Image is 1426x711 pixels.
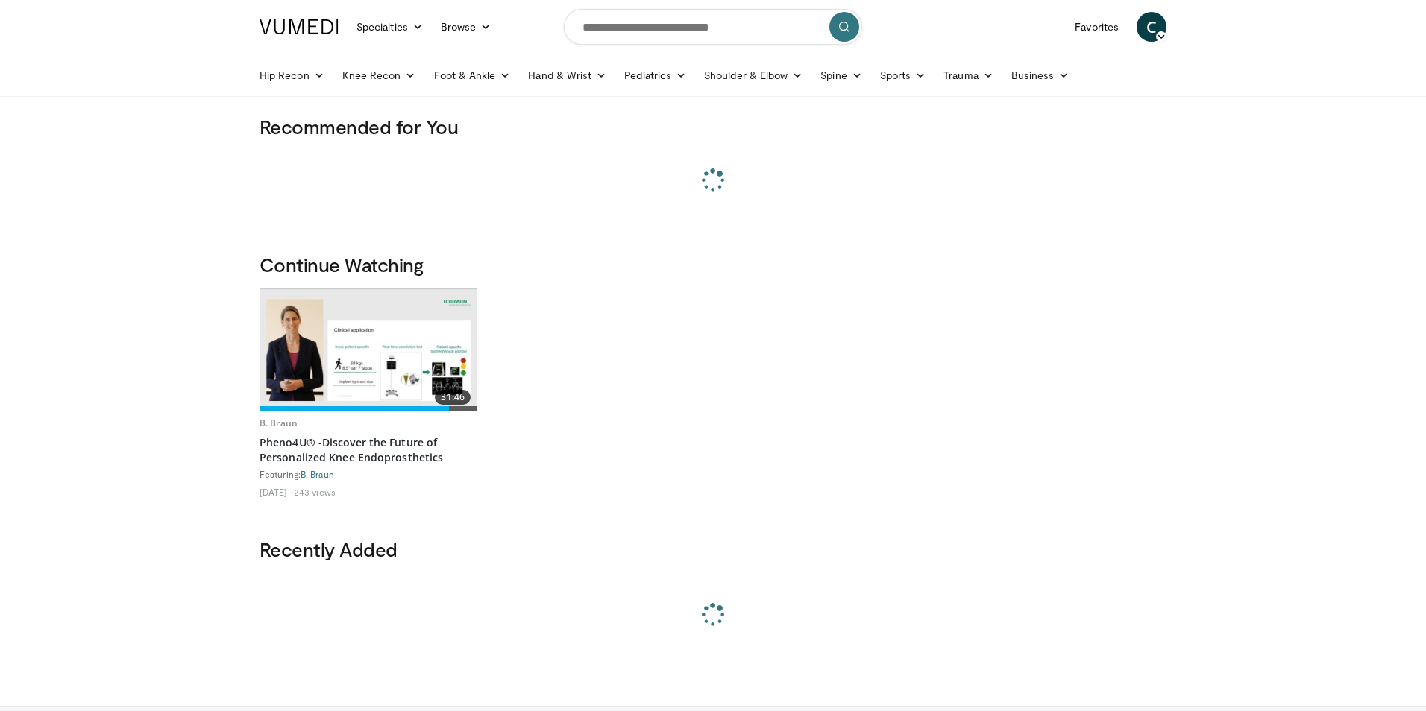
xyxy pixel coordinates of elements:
[519,60,615,90] a: Hand & Wrist
[935,60,1002,90] a: Trauma
[260,253,1166,276] h3: Continue Watching
[871,60,935,90] a: Sports
[1002,60,1078,90] a: Business
[564,9,862,45] input: Search topics, interventions
[251,60,333,90] a: Hip Recon
[695,60,811,90] a: Shoulder & Elbow
[260,486,292,498] li: [DATE]
[1066,12,1128,42] a: Favorites
[260,289,477,411] a: 31:46
[1137,12,1166,42] a: C
[348,12,432,42] a: Specialties
[301,469,334,479] a: B. Braun
[260,115,1166,139] h3: Recommended for You
[425,60,520,90] a: Foot & Ankle
[260,468,477,480] div: Featuring:
[260,19,339,34] img: VuMedi Logo
[260,537,1166,561] h3: Recently Added
[333,60,425,90] a: Knee Recon
[811,60,870,90] a: Spine
[260,435,477,465] a: Pheno4U® -Discover the Future of Personalized Knee Endoprosthetics
[260,290,477,410] img: 2c749dd2-eaed-4ec0-9464-a41d4cc96b76.620x360_q85_upscale.jpg
[615,60,695,90] a: Pediatrics
[260,417,298,429] a: B. Braun
[294,486,336,498] li: 243 views
[435,390,471,405] span: 31:46
[432,12,500,42] a: Browse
